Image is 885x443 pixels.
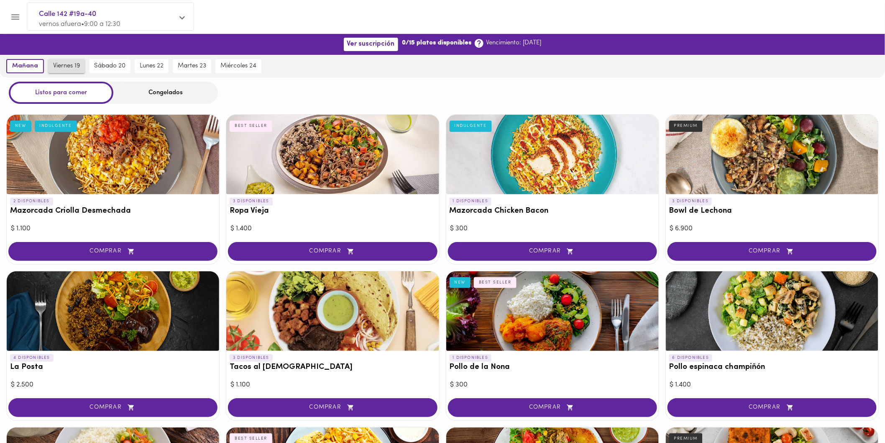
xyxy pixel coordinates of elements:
p: 1 DISPONIBLES [450,354,492,362]
h3: Pollo de la Nona [450,363,655,372]
h3: Mazorcada Criolla Desmechada [10,207,216,216]
button: sábado 20 [89,59,130,73]
div: NEW [10,121,31,131]
div: Bowl de Lechona [666,115,878,194]
div: INDULGENTE [450,121,492,131]
span: COMPRAR [458,248,647,255]
div: Congelados [113,82,218,104]
button: mañana [6,59,44,73]
div: $ 1.100 [230,380,435,390]
p: 2 DISPONIBLES [10,198,53,205]
h3: Mazorcada Chicken Bacon [450,207,655,216]
div: $ 1.400 [230,224,435,234]
button: COMPRAR [228,242,437,261]
span: COMPRAR [238,404,427,411]
button: COMPRAR [8,242,217,261]
button: Menu [5,7,26,27]
button: COMPRAR [8,398,217,417]
div: $ 2.500 [11,380,215,390]
button: miércoles 24 [215,59,261,73]
span: Calle 142 #19a-40 [39,9,174,20]
div: $ 300 [450,224,655,234]
div: Pollo espinaca champiñón [666,271,878,351]
button: COMPRAR [228,398,437,417]
b: 0/15 platos disponibles [402,39,472,47]
button: lunes 22 [135,59,169,73]
div: $ 300 [450,380,655,390]
div: Ropa Vieja [226,115,439,194]
span: COMPRAR [238,248,427,255]
p: 6 DISPONIBLES [669,354,713,362]
div: $ 1.400 [670,380,874,390]
div: $ 1.100 [11,224,215,234]
span: COMPRAR [19,248,207,255]
span: COMPRAR [678,248,866,255]
h3: Bowl de Lechona [669,207,875,216]
div: Pollo de la Nona [446,271,659,351]
p: Vencimiento: [DATE] [486,39,542,47]
iframe: Messagebird Livechat Widget [836,394,877,435]
span: lunes 22 [140,62,164,70]
button: COMPRAR [668,242,877,261]
p: 3 DISPONIBLES [230,198,273,205]
button: COMPRAR [448,398,657,417]
button: COMPRAR [668,398,877,417]
div: La Posta [7,271,219,351]
div: Tacos al Pastor [226,271,439,351]
span: COMPRAR [19,404,207,411]
div: PREMIUM [669,121,703,131]
span: Ver suscripción [347,40,395,48]
span: viernes 19 [53,62,80,70]
p: 1 DISPONIBLES [450,198,492,205]
span: COMPRAR [458,404,647,411]
span: COMPRAR [678,404,866,411]
h3: La Posta [10,363,216,372]
button: COMPRAR [448,242,657,261]
p: 4 DISPONIBLES [10,354,54,362]
span: miércoles 24 [220,62,256,70]
span: mañana [12,62,38,70]
p: 3 DISPONIBLES [230,354,273,362]
span: vernos afuera • 9:00 a 12:30 [39,21,120,28]
div: Mazorcada Criolla Desmechada [7,115,219,194]
div: BEST SELLER [230,121,272,131]
h3: Tacos al [DEMOGRAPHIC_DATA] [230,363,435,372]
div: Listos para comer [9,82,113,104]
span: martes 23 [178,62,206,70]
h3: Pollo espinaca champiñón [669,363,875,372]
p: 3 DISPONIBLES [669,198,712,205]
div: BEST SELLER [474,277,517,288]
span: sábado 20 [94,62,125,70]
button: martes 23 [173,59,211,73]
div: $ 6.900 [670,224,874,234]
div: Mazorcada Chicken Bacon [446,115,659,194]
h3: Ropa Vieja [230,207,435,216]
div: NEW [450,277,471,288]
div: INDULGENTE [35,121,77,131]
button: Ver suscripción [344,38,398,51]
button: viernes 19 [48,59,85,73]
